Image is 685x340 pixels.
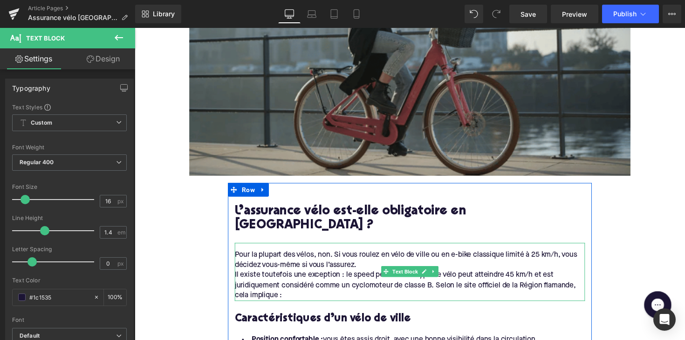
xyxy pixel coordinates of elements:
i: Default [20,332,40,340]
span: Preview [562,9,587,19]
div: Open Intercom Messenger [653,308,676,331]
div: Font [12,317,127,323]
button: More [663,5,681,23]
a: Tablet [323,5,345,23]
div: % [104,289,126,306]
a: Expand / Collapse [301,244,311,255]
span: px [117,260,125,267]
span: Save [521,9,536,19]
a: Design [69,48,137,69]
input: Color [29,292,89,302]
div: Typography [12,79,50,92]
a: Expand / Collapse [125,159,137,173]
div: Pour la plupart des vélos, non. Si vous roulez en vélo de ville ou en e-bike classique limité à 2... [103,228,461,249]
div: Letter Spacing [12,246,127,253]
iframe: Gorgias live chat messenger [517,267,555,301]
button: Undo [465,5,483,23]
a: New Library [135,5,181,23]
div: Il existe toutefois une exception : le speed pedelec. Ce type de vélo peut atteindre 45 km/h et e... [103,248,461,280]
li: vous êtes assis droit, avec une bonne visibilité dans la circulation. [103,313,461,327]
span: Text Block [26,34,65,42]
span: em [117,229,125,235]
a: Mobile [345,5,368,23]
span: Row [108,159,125,173]
span: Library [153,10,175,18]
h2: L’assurance vélo est-elle obligatoire en [GEOGRAPHIC_DATA] ? [103,181,461,210]
span: Publish [613,10,637,18]
span: px [117,198,125,204]
a: Laptop [301,5,323,23]
div: Line Height [12,215,127,221]
b: Regular 400 [20,159,54,166]
button: Publish [602,5,659,23]
a: Article Pages [28,5,135,12]
div: Text Styles [12,103,127,111]
b: Custom [31,119,52,127]
a: Preview [551,5,598,23]
h3: Caractéristiques d’un vélo de ville [103,291,461,306]
button: Redo [487,5,506,23]
a: Desktop [278,5,301,23]
strong: Position confortable : [120,316,193,323]
span: Text Block [262,244,292,255]
span: Assurance vélo [GEOGRAPHIC_DATA] 2025 : ce qu’il faut savoir [28,14,117,21]
div: Font Weight [12,144,127,151]
div: Font Size [12,184,127,190]
div: Text Color [12,277,127,284]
